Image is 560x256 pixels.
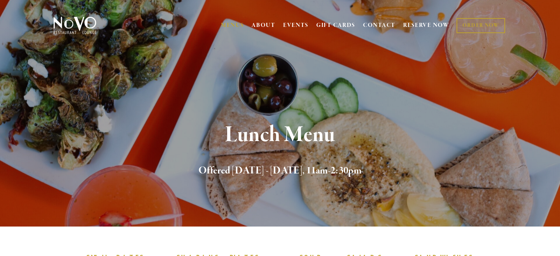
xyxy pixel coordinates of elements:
a: ABOUT [251,22,275,29]
a: ORDER NOW [457,18,505,33]
h2: Offered [DATE] - [DATE], 11am-2:30pm [66,163,495,179]
a: RESERVE NOW [403,18,450,32]
a: GIFT CARDS [316,18,355,32]
a: EVENTS [283,22,309,29]
h1: Lunch Menu [66,123,495,147]
img: Novo Restaurant &amp; Lounge [52,16,98,35]
a: MENUS [221,22,244,29]
a: CONTACT [363,18,395,32]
